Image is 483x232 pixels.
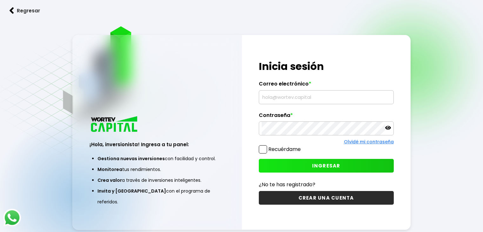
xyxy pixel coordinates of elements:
h3: ¡Hola, inversionista! Ingresa a tu panel: [90,141,225,148]
li: con el programa de referidos. [97,186,217,207]
li: con facilidad y control. [97,153,217,164]
span: INGRESAR [312,162,340,169]
span: Crea valor [97,177,122,183]
a: ¿No te has registrado?CREAR UNA CUENTA [259,181,394,205]
label: Correo electrónico [259,81,394,90]
a: Olvidé mi contraseña [344,139,394,145]
button: INGRESAR [259,159,394,173]
li: tus rendimientos. [97,164,217,175]
label: Contraseña [259,112,394,122]
h1: Inicia sesión [259,59,394,74]
button: CREAR UNA CUENTA [259,191,394,205]
span: Monitorea [97,166,122,173]
label: Recuérdame [268,146,301,153]
span: Invita y [GEOGRAPHIC_DATA] [97,188,166,194]
input: hola@wortev.capital [262,91,391,104]
li: a través de inversiones inteligentes. [97,175,217,186]
img: logos_whatsapp-icon.242b2217.svg [3,209,21,227]
p: ¿No te has registrado? [259,181,394,188]
img: flecha izquierda [10,7,14,14]
span: Gestiona nuevas inversiones [97,155,165,162]
img: logo_wortev_capital [90,115,140,134]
